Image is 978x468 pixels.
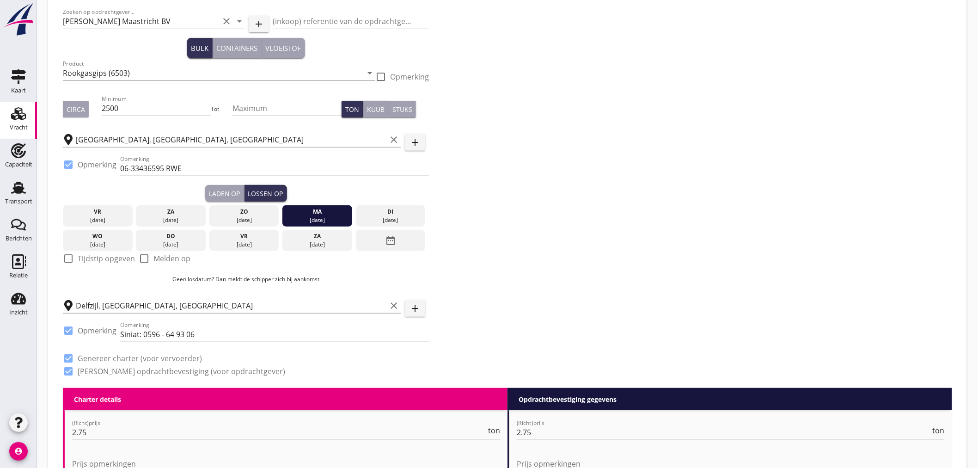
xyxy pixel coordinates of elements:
[5,161,32,167] div: Capaciteit
[285,240,350,249] div: [DATE]
[187,38,213,58] button: Bulk
[285,232,350,240] div: za
[410,303,421,314] i: add
[389,101,416,117] button: Stuks
[63,275,429,283] p: Geen losdatum? Dan meldt de schipper zich bij aankomst
[9,309,28,315] div: Inzicht
[221,16,232,27] i: clear
[234,16,245,27] i: arrow_drop_down
[5,198,32,204] div: Transport
[120,161,429,176] input: Opmerking
[488,427,500,434] span: ton
[78,254,135,263] label: Tijdstip opgeven
[153,254,190,263] label: Melden op
[232,101,342,116] input: Maximum
[191,43,208,54] div: Bulk
[205,185,245,202] button: Laden op
[138,208,203,216] div: za
[120,327,429,342] input: Opmerking
[6,235,32,241] div: Berichten
[212,208,277,216] div: zo
[9,442,28,461] i: account_circle
[78,160,116,169] label: Opmerking
[245,185,287,202] button: Lossen op
[63,14,219,29] input: Zoeken op opdrachtgever...
[63,101,89,117] button: Circa
[78,326,116,335] label: Opmerking
[78,354,202,363] label: Genereer charter (voor vervoerder)
[345,105,359,114] div: Ton
[138,216,203,224] div: [DATE]
[262,38,305,58] button: Vloeistof
[78,367,285,376] label: [PERSON_NAME] opdrachtbevestiging (voor opdrachtgever)
[76,298,386,313] input: Losplaats
[9,272,28,278] div: Relatie
[367,105,385,114] div: Kuub
[358,208,423,216] div: di
[517,425,931,440] input: (Richt)prijs
[209,189,240,198] div: Laden op
[65,232,130,240] div: wo
[933,427,945,434] span: ton
[212,232,277,240] div: vr
[65,240,130,249] div: [DATE]
[212,216,277,224] div: [DATE]
[2,2,35,37] img: logo-small.a267ee39.svg
[65,216,130,224] div: [DATE]
[385,232,396,249] i: date_range
[285,208,350,216] div: ma
[248,189,283,198] div: Lossen op
[67,105,85,114] div: Circa
[10,124,28,130] div: Vracht
[102,101,211,116] input: Minimum
[138,240,203,249] div: [DATE]
[273,14,429,29] input: (inkoop) referentie van de opdrachtgever
[410,137,421,148] i: add
[216,43,258,54] div: Containers
[63,66,362,80] input: Product
[213,38,262,58] button: Containers
[72,425,486,440] input: (Richt)prijs
[363,101,389,117] button: Kuub
[211,105,232,113] div: Tot
[358,216,423,224] div: [DATE]
[212,240,277,249] div: [DATE]
[65,208,130,216] div: vr
[11,87,26,93] div: Kaart
[388,300,399,311] i: clear
[76,132,386,147] input: Laadplaats
[285,216,350,224] div: [DATE]
[266,43,301,54] div: Vloeistof
[364,68,375,79] i: arrow_drop_down
[388,134,399,145] i: clear
[390,72,429,81] label: Opmerking
[342,101,363,117] button: Ton
[138,232,203,240] div: do
[253,18,264,30] i: add
[392,105,412,114] div: Stuks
